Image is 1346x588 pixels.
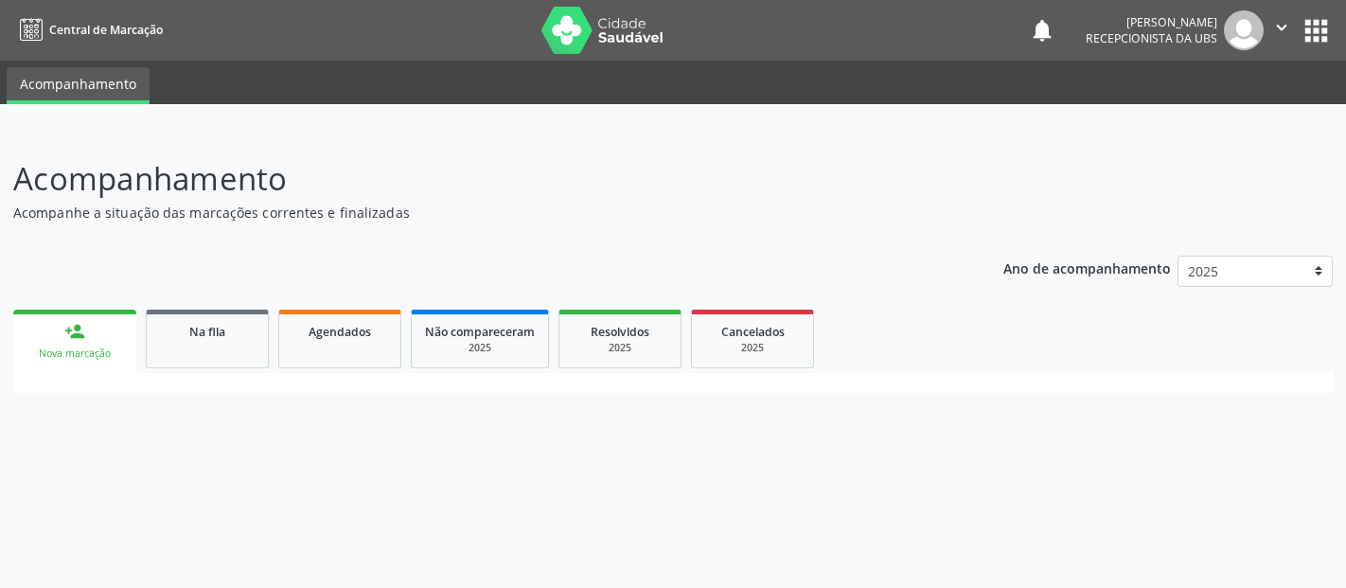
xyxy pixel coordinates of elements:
p: Acompanhamento [13,155,937,203]
button:  [1264,10,1300,50]
span: Central de Marcação [49,22,163,38]
span: Agendados [309,324,371,340]
span: Na fila [189,324,225,340]
span: Resolvidos [591,324,649,340]
div: 2025 [573,341,667,355]
img: img [1224,10,1264,50]
div: Nova marcação [27,347,123,361]
button: notifications [1029,17,1055,44]
span: Não compareceram [425,324,535,340]
span: Cancelados [721,324,785,340]
div: [PERSON_NAME] [1086,14,1217,30]
span: Recepcionista da UBS [1086,30,1217,46]
div: 2025 [425,341,535,355]
p: Acompanhe a situação das marcações correntes e finalizadas [13,203,937,223]
a: Acompanhamento [7,67,150,104]
a: Central de Marcação [13,14,163,45]
i:  [1271,17,1292,38]
div: 2025 [705,341,800,355]
div: person_add [64,321,85,342]
p: Ano de acompanhamento [1003,256,1171,279]
button: apps [1300,14,1333,47]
